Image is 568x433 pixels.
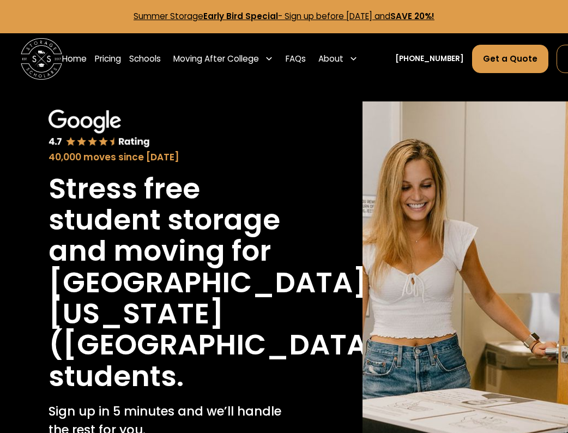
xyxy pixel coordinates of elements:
[49,110,150,148] img: Google 4.7 star rating
[169,45,277,74] div: Moving After College
[21,38,62,80] img: Storage Scholars main logo
[49,360,184,392] h1: students.
[134,10,434,22] a: Summer StorageEarly Bird Special- Sign up before [DATE] andSAVE 20%!
[314,45,362,74] div: About
[286,45,306,74] a: FAQs
[173,53,259,65] div: Moving After College
[318,53,343,65] div: About
[62,45,87,74] a: Home
[472,45,548,73] a: Get a Quote
[49,173,298,267] h1: Stress free student storage and moving for
[49,151,298,165] div: 40,000 moves since [DATE]
[395,53,464,64] a: [PHONE_NUMBER]
[95,45,121,74] a: Pricing
[129,45,161,74] a: Schools
[390,10,434,22] strong: SAVE 20%!
[49,267,395,360] h1: [GEOGRAPHIC_DATA][US_STATE] ([GEOGRAPHIC_DATA])
[203,10,278,22] strong: Early Bird Special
